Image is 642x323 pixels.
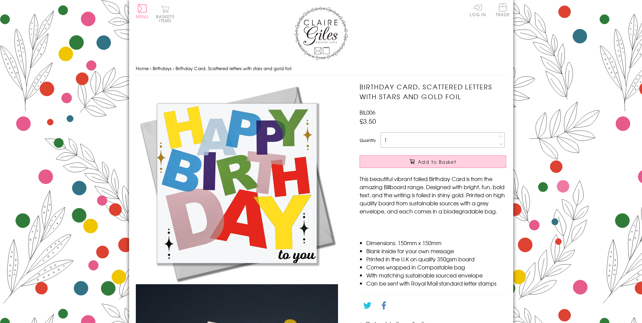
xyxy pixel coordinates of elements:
li: Dimensions: 150mm x 150mm [366,239,506,247]
li: Printed in the U.K on quality 350gsm board [366,255,506,263]
span: £3.50 [360,116,376,126]
a: Home [136,65,149,71]
button: Menu [136,4,149,19]
a: Log In [470,3,486,17]
span: Trade [496,3,510,17]
button: Basket0 items [156,5,175,23]
li: With matching sustainable sourced envelope [366,271,506,279]
span: BIL006 [360,108,375,116]
span: Add to Basket [418,158,456,165]
h1: Birthday Card, Scattered letters with stars and gold foil [360,82,506,101]
img: Claire Giles Greetings Cards [294,7,348,60]
span: Birthday Card, Scattered letters with stars and gold foil [176,65,292,71]
li: Can be sent with Royal Mail standard letter stamps [366,279,506,287]
span: › [150,65,151,71]
a: Birthdays [153,65,172,71]
button: Add to Basket [360,155,506,168]
span: Menu [136,13,149,20]
li: Comes wrapped in Compostable bag [366,263,506,271]
nav: breadcrumbs [136,62,507,76]
li: Blank inside for your own message [366,247,506,255]
span: › [173,65,174,71]
label: Quantity [360,137,376,143]
span: 0 items [159,13,175,24]
p: This beautiful vibrant foiled Birthday Card is from the amazing Billboard range. Designed with br... [360,175,506,215]
img: Birthday Card, Scattered letters with stars and gold foil [136,82,338,284]
a: Trade [496,3,510,18]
